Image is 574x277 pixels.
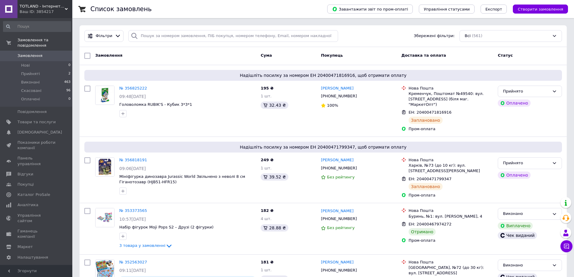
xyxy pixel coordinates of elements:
span: 463 [64,80,71,85]
button: Створити замовлення [513,5,568,14]
span: 10:57[DATE] [119,217,146,222]
span: 100% [327,103,338,108]
span: Виконані [21,80,40,85]
span: Показники роботи компанії [17,140,56,151]
span: TOTLAND - Інтернет-магазин дитячих іграшок [20,4,65,9]
span: 96 [66,88,71,93]
span: 1 шт. [261,94,271,98]
span: Покупець [321,53,343,58]
div: [PHONE_NUMBER] [320,164,358,172]
span: Оплачені [21,96,40,102]
h1: Список замовлень [90,5,152,13]
div: Пром-оплата [409,238,493,243]
span: 09:11[DATE] [119,268,146,273]
a: № 352563027 [119,260,147,264]
span: Відгуки [17,172,33,177]
img: Фото товару [96,158,114,176]
span: Повідомлення [17,109,47,115]
a: № 356825222 [119,86,147,90]
span: Замовлення [17,53,42,58]
span: Панель управління [17,156,56,166]
div: [PHONE_NUMBER] [320,266,358,274]
div: Виплачено [498,222,533,229]
span: 0 [68,63,71,68]
a: 3 товара у замовленні [119,243,173,248]
div: Виконано [503,262,550,269]
span: Управління статусами [424,7,470,11]
div: 28.88 ₴ [261,224,288,231]
span: Скасовані [21,88,42,93]
a: Набір фігурок Moji Pops S2 – Друзі (2 фігурки) [119,225,214,229]
img: Фото товару [96,208,114,227]
span: Товари та послуги [17,119,56,125]
span: Надішліть посилку за номером ЕН 20400471799347, щоб отримати оплату [87,144,560,150]
div: Заплановано [409,117,443,124]
a: № 353373565 [119,208,147,213]
span: Без рейтингу [327,175,355,179]
span: Доставка та оплата [401,53,446,58]
span: Управління сайтом [17,213,56,224]
div: Харків, №73 (до 10 кг): вул. [STREET_ADDRESS][PERSON_NAME] [409,163,493,174]
div: Прийнято [503,160,550,166]
span: Каталог ProSale [17,192,50,197]
div: Пром-оплата [409,126,493,132]
span: 195 ₴ [261,86,274,90]
a: Головоломка RUBIK'S - Кубик 3*3*1 [119,102,192,107]
span: (561) [472,33,482,38]
span: 4 шт. [261,216,271,221]
div: [PHONE_NUMBER] [320,92,358,100]
div: Заплановано [409,183,443,190]
span: 1 шт. [261,268,271,272]
span: Створити замовлення [518,7,563,11]
a: Створити замовлення [507,7,568,11]
span: Фільтри [96,33,112,39]
div: Оплачено [498,99,530,107]
button: Завантажити звіт по пром-оплаті [327,5,413,14]
div: Пром-оплата [409,193,493,198]
span: Завантажити звіт по пром-оплаті [332,6,408,12]
img: Фото товару [96,86,114,105]
div: Буринь, №1: вул. [PERSON_NAME], 4 [409,214,493,219]
a: № 356818191 [119,158,147,162]
span: 1 шт. [261,166,271,170]
div: Прийнято [503,88,550,95]
a: [PERSON_NAME] [321,86,353,91]
div: 32.43 ₴ [261,102,288,109]
span: Маркет [17,244,33,250]
span: Замовлення [95,53,122,58]
span: 09:06[DATE] [119,166,146,171]
div: Виконано [503,211,550,217]
span: Нові [21,63,30,68]
span: [DEMOGRAPHIC_DATA] [17,130,62,135]
a: Фото товару [95,157,114,177]
a: Фото товару [95,86,114,105]
span: 09:48[DATE] [119,94,146,99]
div: Нова Пошта [409,157,493,163]
span: Збережені фільтри: [414,33,455,39]
div: Ваш ID: 3854217 [20,9,72,14]
span: Надішліть посилку за номером ЕН 20400471816916, щоб отримати оплату [87,72,560,78]
a: [PERSON_NAME] [321,260,353,265]
a: Мініфігурка динозавра Jurassic World Звільнено з неволі 8 см Гіганотозавр (HJB51-HFR15) [119,174,245,184]
span: 0 [68,96,71,102]
input: Пошук за номером замовлення, ПІБ покупця, номером телефону, Email, номером накладної [128,30,338,42]
div: Чек виданий [498,232,537,239]
div: Кременчук, Поштомат №49540: вул. [STREET_ADDRESS] (біля маг. "МаркетОпт") [409,91,493,108]
span: Cума [261,53,272,58]
span: 182 ₴ [261,208,274,213]
div: Нова Пошта [409,208,493,213]
span: ЕН: 20400471799347 [409,177,451,181]
a: Фото товару [95,208,114,227]
span: Налаштування [17,255,48,260]
span: Замовлення та повідомлення [17,37,72,48]
span: 181 ₴ [261,260,274,264]
span: Без рейтингу [327,225,355,230]
span: Аналітика [17,202,38,208]
span: 2 [68,71,71,77]
input: Пошук [3,21,71,32]
button: Чат з покупцем [560,240,572,252]
span: 249 ₴ [261,158,274,162]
